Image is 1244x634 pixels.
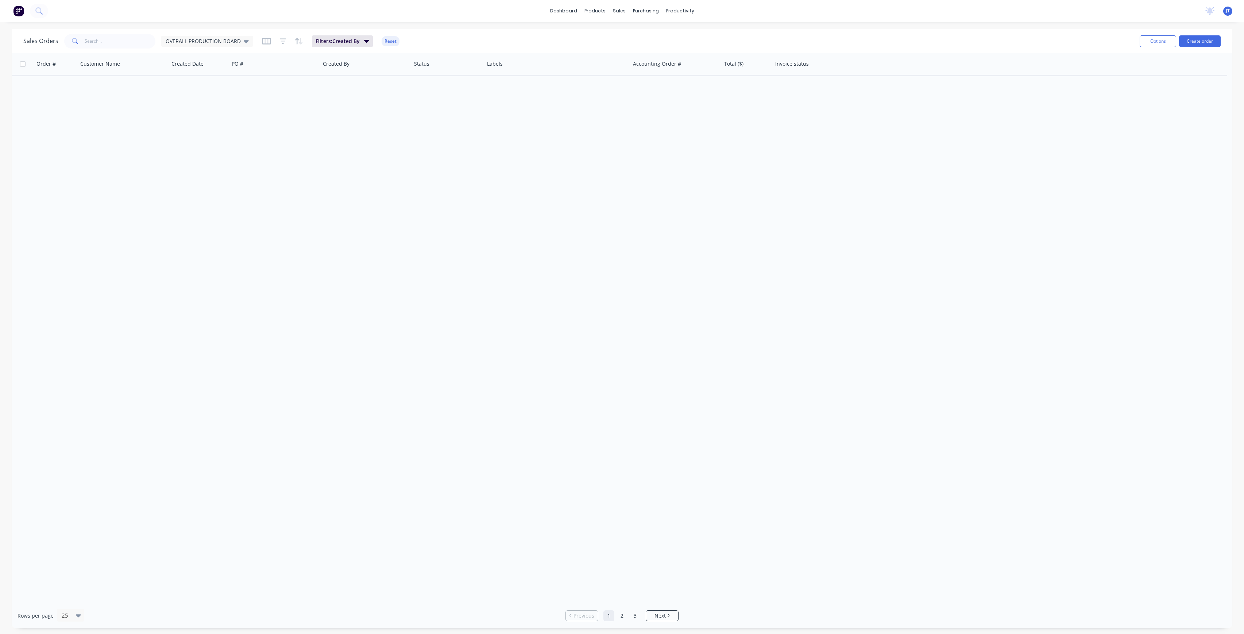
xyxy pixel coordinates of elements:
[166,37,241,45] span: OVERALL PRODUCTION BOARD
[171,60,204,67] div: Created Date
[724,60,743,67] div: Total ($)
[18,612,54,619] span: Rows per page
[414,60,429,67] div: Status
[654,612,666,619] span: Next
[662,5,698,16] div: productivity
[487,60,503,67] div: Labels
[566,612,598,619] a: Previous page
[382,36,399,46] button: Reset
[546,5,581,16] a: dashboard
[312,35,373,47] button: Filters:Created By
[1226,8,1230,14] span: JT
[646,612,678,619] a: Next page
[630,610,641,621] a: Page 3
[23,38,58,45] h1: Sales Orders
[1140,35,1176,47] button: Options
[1179,35,1221,47] button: Create order
[573,612,594,619] span: Previous
[629,5,662,16] div: purchasing
[323,60,349,67] div: Created By
[563,610,681,621] ul: Pagination
[775,60,809,67] div: Invoice status
[603,610,614,621] a: Page 1 is your current page
[316,38,360,45] span: Filters: Created By
[581,5,609,16] div: products
[232,60,243,67] div: PO #
[36,60,56,67] div: Order #
[85,34,156,49] input: Search...
[80,60,120,67] div: Customer Name
[633,60,681,67] div: Accounting Order #
[13,5,24,16] img: Factory
[609,5,629,16] div: sales
[617,610,627,621] a: Page 2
